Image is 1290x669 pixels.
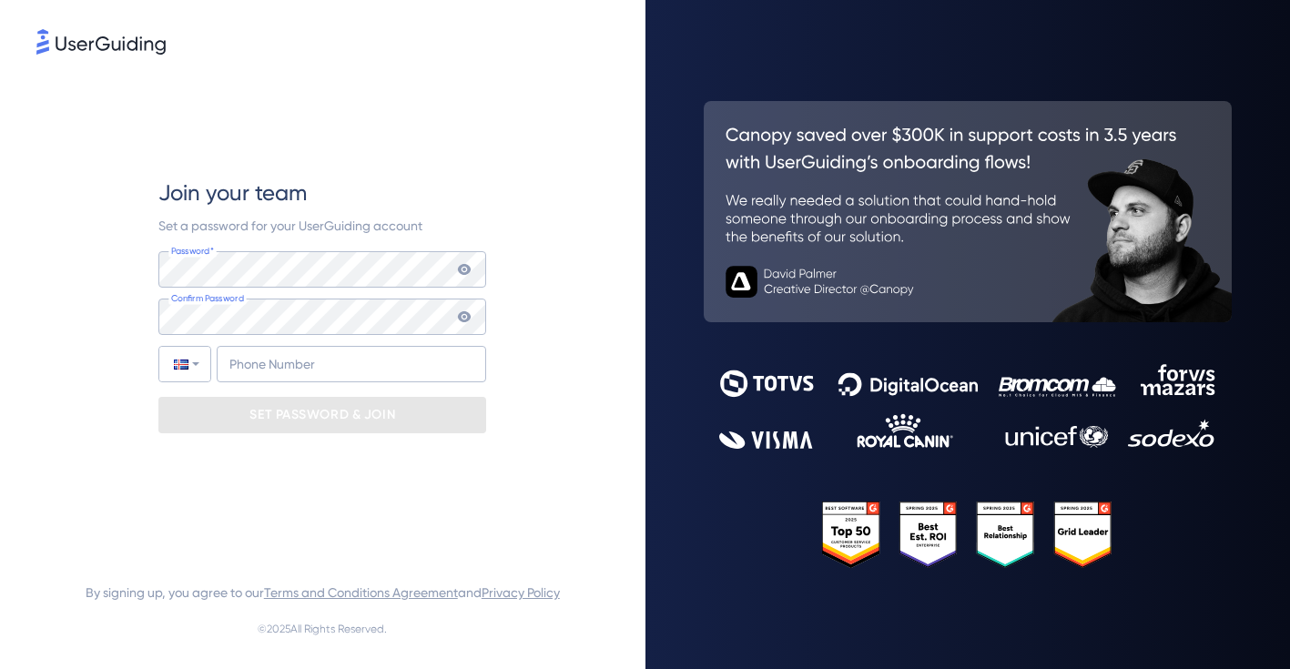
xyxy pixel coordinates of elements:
span: Set a password for your UserGuiding account [158,218,422,233]
span: Join your team [158,178,307,208]
span: By signing up, you agree to our and [86,582,560,603]
input: Phone Number [217,346,486,382]
img: 9302ce2ac39453076f5bc0f2f2ca889b.svg [719,364,1216,449]
div: Iceland: + 354 [159,347,210,381]
a: Privacy Policy [482,585,560,600]
img: 26c0aa7c25a843aed4baddd2b5e0fa68.svg [704,101,1233,322]
img: 8faab4ba6bc7696a72372aa768b0286c.svg [36,29,166,55]
img: 25303e33045975176eb484905ab012ff.svg [822,502,1112,568]
span: © 2025 All Rights Reserved. [258,618,387,640]
a: Terms and Conditions Agreement [264,585,458,600]
p: SET PASSWORD & JOIN [249,400,395,430]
